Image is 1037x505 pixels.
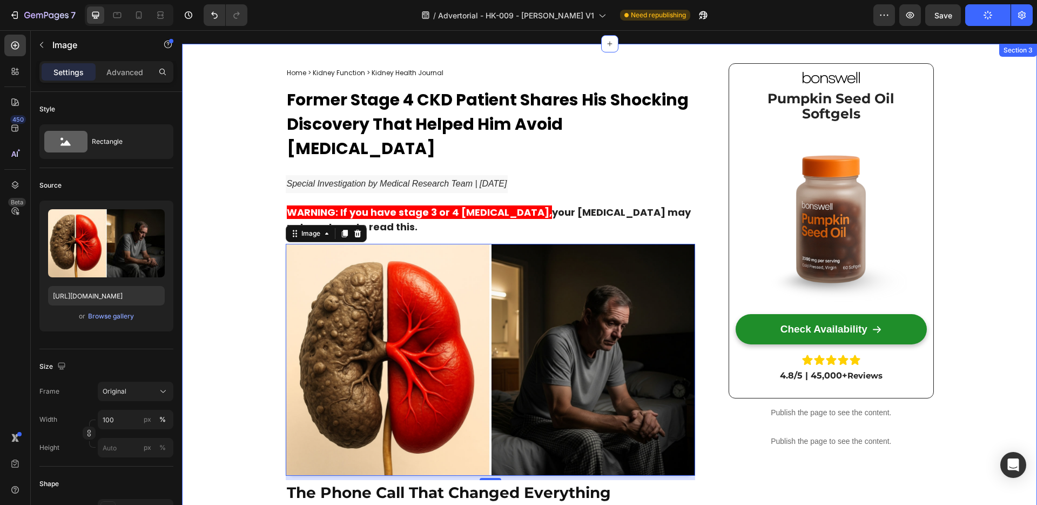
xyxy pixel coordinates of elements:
a: Check Availability [554,284,744,315]
div: Browse gallery [88,311,134,321]
strong: Pumpkin Seed Oil Softgels [585,60,712,91]
div: 450 [10,115,26,124]
label: Width [39,415,57,424]
div: px [144,415,151,424]
div: Size [39,360,68,374]
p: Publish the page to see the content. [547,377,751,388]
span: or [79,310,85,323]
div: Rectangle [92,129,158,154]
div: % [159,443,166,453]
button: % [141,413,154,426]
div: Beta [8,198,26,207]
img: gempages_576831226871022176-94982bbe-67e7-4b65-97d5-5d95f7ce92bf.png [554,92,744,283]
img: preview-image [48,209,165,277]
p: 7 [71,9,76,22]
span: Original [103,387,126,396]
button: Save [925,4,961,26]
span: / [433,10,436,21]
img: gempages_576831226871022176-59f726ee-e51d-440c-a836-c7d8433c0d73.png [621,42,678,54]
p: Publish the page to see the content. [547,406,751,417]
div: Source [39,181,62,190]
p: Image [52,38,144,51]
button: Browse gallery [87,311,134,322]
p: Check Availability [598,293,685,306]
div: Shape [39,479,59,489]
span: Advertorial - HK-009 - [PERSON_NAME] V1 [438,10,594,21]
input: px% [98,410,173,429]
span: Need republishing [631,10,686,20]
button: px [156,413,169,426]
label: Frame [39,387,59,396]
button: Original [98,382,173,401]
iframe: Design area [182,30,1037,505]
label: Height [39,443,59,453]
div: Section 3 [819,15,853,25]
input: px% [98,438,173,457]
button: px [156,441,169,454]
strong: Reviews [665,341,701,350]
div: % [159,415,166,424]
button: 7 [4,4,80,26]
div: Open Intercom Messenger [1000,452,1026,478]
button: % [141,441,154,454]
div: px [144,443,151,453]
p: Advanced [106,67,143,78]
input: https://example.com/image.jpg [48,286,165,305]
span: Save [934,11,952,20]
div: Undo/Redo [204,4,247,26]
strong: 4.8/5 | 45,000+ [598,340,665,350]
p: Settings [53,67,84,78]
div: Style [39,104,55,114]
